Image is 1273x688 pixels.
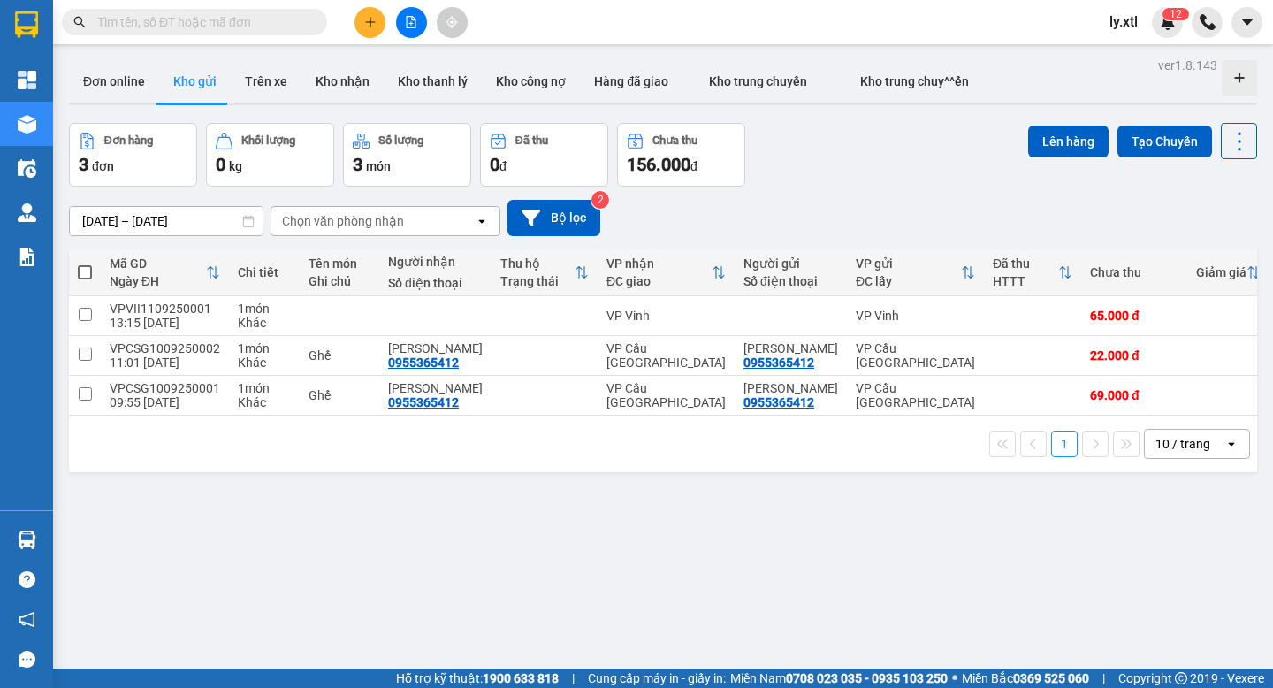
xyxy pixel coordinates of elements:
div: Khác [238,395,291,409]
span: search [73,16,86,28]
div: Người gửi [743,256,838,271]
span: 0 [490,154,499,175]
div: Ngày ĐH [110,274,206,288]
th: Toggle SortBy [598,249,735,296]
button: Đã thu0đ [480,123,608,187]
span: plus [364,16,377,28]
svg: open [1224,437,1239,451]
img: warehouse-icon [18,203,36,222]
div: VPVII1109250001 [110,302,220,316]
div: Khác [238,355,291,370]
th: Toggle SortBy [101,249,229,296]
div: VPCSG1009250002 [110,341,220,355]
div: VP Vinh [856,309,975,323]
div: VP nhận [606,256,712,271]
span: Kho trung chuyển [709,74,807,88]
button: aim [437,7,468,38]
span: món [366,159,391,173]
div: Đức Hồ [743,381,838,395]
th: Toggle SortBy [492,249,598,296]
div: Chưa thu [652,134,697,147]
div: Khối lượng [241,134,295,147]
div: Thu hộ [500,256,575,271]
button: Kho nhận [301,60,384,103]
button: plus [354,7,385,38]
div: Người nhận [388,255,483,269]
img: logo-vxr [15,11,38,38]
img: dashboard-icon [18,71,36,89]
button: Trên xe [231,60,301,103]
span: 3 [353,154,362,175]
div: Đức Hồ [388,381,483,395]
th: Toggle SortBy [847,249,984,296]
div: 69.000 đ [1090,388,1178,402]
div: ver 1.8.143 [1158,56,1217,75]
button: Số lượng3món [343,123,471,187]
button: caret-down [1231,7,1262,38]
div: 10 / trang [1155,435,1210,453]
img: icon-new-feature [1160,14,1176,30]
button: Bộ lọc [507,200,600,236]
div: Đức Hồ [388,341,483,355]
button: Chưa thu156.000đ [617,123,745,187]
div: 13:15 [DATE] [110,316,220,330]
span: ⚪️ [952,675,957,682]
div: Đã thu [515,134,548,147]
button: Kho thanh lý [384,60,482,103]
div: VP Cầu [GEOGRAPHIC_DATA] [856,381,975,409]
div: VP gửi [856,256,961,271]
div: Ghế [309,348,370,363]
span: 156.000 [627,154,690,175]
span: | [572,669,575,688]
button: Đơn hàng3đơn [69,123,197,187]
span: kg [229,159,242,173]
div: VP Cầu [GEOGRAPHIC_DATA] [606,341,726,370]
span: 1 [1170,8,1176,20]
div: 65.000 đ [1090,309,1178,323]
span: Hỗ trợ kỹ thuật: [396,669,559,688]
div: HTTT [993,274,1058,288]
span: | [1102,669,1105,688]
div: Mã GD [110,256,206,271]
span: aim [446,16,458,28]
span: ly.xtl [1095,11,1152,33]
span: đ [690,159,697,173]
button: Lên hàng [1028,126,1109,157]
input: Tìm tên, số ĐT hoặc mã đơn [97,12,306,32]
button: Kho công nợ [482,60,580,103]
button: file-add [396,7,427,38]
sup: 2 [591,191,609,209]
span: 3 [79,154,88,175]
div: 0955365412 [743,355,814,370]
div: Số điện thoại [388,276,483,290]
span: đơn [92,159,114,173]
div: VP Cầu [GEOGRAPHIC_DATA] [606,381,726,409]
strong: 1900 633 818 [483,671,559,685]
th: Toggle SortBy [1187,249,1269,296]
div: Khác [238,316,291,330]
th: Toggle SortBy [984,249,1081,296]
div: Đức Hồ [743,341,838,355]
div: Số lượng [378,134,423,147]
img: phone-icon [1200,14,1216,30]
div: Ghi chú [309,274,370,288]
button: Hàng đã giao [580,60,682,103]
img: warehouse-icon [18,115,36,134]
span: 2 [1176,8,1182,20]
div: Đơn hàng [104,134,153,147]
div: Trạng thái [500,274,575,288]
button: Khối lượng0kg [206,123,334,187]
span: notification [19,611,35,628]
button: 1 [1051,431,1078,457]
span: question-circle [19,571,35,588]
div: 0955365412 [743,395,814,409]
span: 0 [216,154,225,175]
div: 1 món [238,302,291,316]
div: Chưa thu [1090,265,1178,279]
img: warehouse-icon [18,531,36,549]
div: 1 món [238,341,291,355]
span: Miền Nam [730,669,948,688]
img: solution-icon [18,248,36,266]
span: file-add [405,16,417,28]
div: 22.000 đ [1090,348,1178,363]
